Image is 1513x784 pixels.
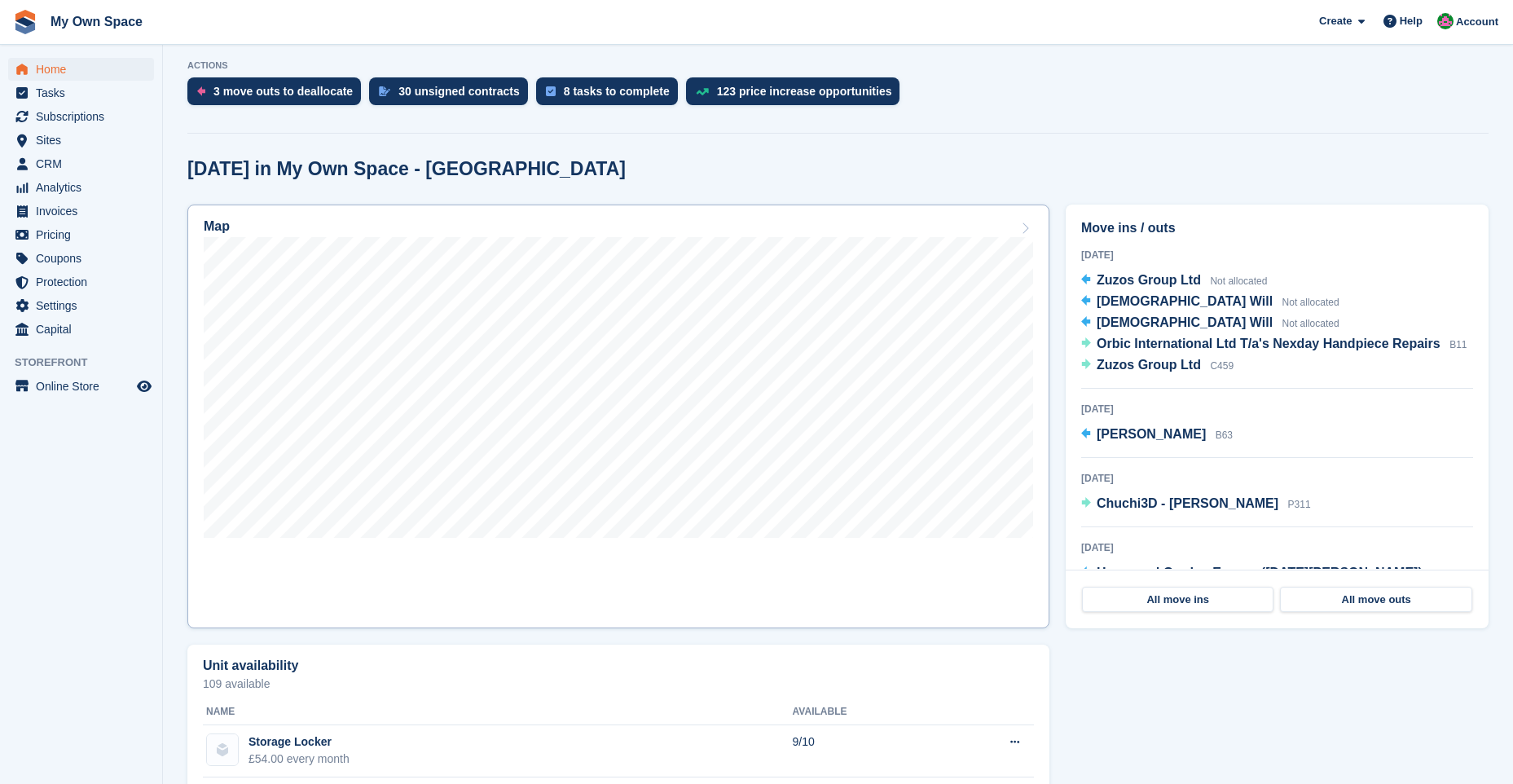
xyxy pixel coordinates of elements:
[1432,568,1454,579] span: P319
[536,77,686,113] a: 8 tasks to complete
[36,58,134,81] span: Home
[379,86,390,96] img: contract_signature_icon-13c848040528278c33f63329250d36e43548de30e8caae1d1a13099fd9432cc5.svg
[1097,315,1273,329] span: [DEMOGRAPHIC_DATA] Will
[8,105,154,128] a: menu
[8,81,154,104] a: menu
[8,223,154,246] a: menu
[1280,587,1471,613] a: All move outs
[1081,425,1233,446] a: [PERSON_NAME] B63
[1097,427,1206,441] span: [PERSON_NAME]
[1319,13,1352,29] span: Create
[1081,355,1234,377] a: Zuzos Group Ltd C459
[203,699,793,725] th: Name
[204,219,230,234] h2: Map
[134,377,154,396] a: Preview store
[1097,496,1278,510] span: Chuchi3D - [PERSON_NAME]
[8,58,154,81] a: menu
[13,10,37,34] img: stora-icon-8386f47178a22dfd0bd8f6a31ec36ba5ce8667c1dd55bd0f319d3a0aa187defe.svg
[8,152,154,175] a: menu
[36,294,134,317] span: Settings
[1216,429,1233,441] span: B63
[36,152,134,175] span: CRM
[8,294,154,317] a: menu
[1081,402,1473,416] div: [DATE]
[8,318,154,341] a: menu
[1097,294,1273,308] span: [DEMOGRAPHIC_DATA] Will
[1097,358,1201,372] span: Zuzos Group Ltd
[36,271,134,293] span: Protection
[1081,494,1311,515] a: Chuchi3D - [PERSON_NAME] P311
[717,85,892,98] div: 123 price increase opportunities
[1097,337,1440,350] span: Orbic International Ltd T/a's Nexday Handpiece Repairs
[203,658,298,673] h2: Unit availability
[36,318,134,341] span: Capital
[686,77,908,113] a: 123 price increase opportunities
[36,223,134,246] span: Pricing
[197,86,205,96] img: move_outs_to_deallocate_icon-f764333ba52eb49d3ac5e1228854f67142a1ed5810a6f6cc68b1a99e826820c5.svg
[15,355,162,371] span: Storefront
[793,725,941,777] td: 9/10
[8,375,154,398] a: menu
[36,247,134,270] span: Coupons
[1282,318,1339,329] span: Not allocated
[546,86,556,96] img: task-75834270c22a3079a89374b754ae025e5fb1db73e45f91037f5363f120a921f8.svg
[36,375,134,398] span: Online Store
[249,751,350,768] div: £54.00 every month
[1097,566,1423,579] span: Home and Garden Europe ([DATE][PERSON_NAME])
[1081,292,1339,313] a: [DEMOGRAPHIC_DATA] Will Not allocated
[1456,14,1498,30] span: Account
[249,733,350,751] div: Storage Locker
[1082,587,1273,613] a: All move ins
[1081,471,1473,486] div: [DATE]
[1097,273,1201,287] span: Zuzos Group Ltd
[1449,339,1467,350] span: B11
[1081,218,1473,238] h2: Move ins / outs
[1081,540,1473,555] div: [DATE]
[213,85,353,98] div: 3 move outs to deallocate
[36,105,134,128] span: Subscriptions
[369,77,536,113] a: 30 unsigned contracts
[8,247,154,270] a: menu
[564,85,670,98] div: 8 tasks to complete
[8,200,154,222] a: menu
[793,699,941,725] th: Available
[1210,360,1234,372] span: C459
[1400,13,1423,29] span: Help
[1081,248,1473,262] div: [DATE]
[1282,297,1339,308] span: Not allocated
[1288,499,1311,510] span: P311
[1081,271,1267,292] a: Zuzos Group Ltd Not allocated
[1210,275,1267,287] span: Not allocated
[187,205,1049,628] a: Map
[1081,563,1454,584] a: Home and Garden Europe ([DATE][PERSON_NAME]) P319
[36,176,134,199] span: Analytics
[8,129,154,152] a: menu
[44,8,149,35] a: My Own Space
[187,158,626,180] h2: [DATE] in My Own Space - [GEOGRAPHIC_DATA]
[1437,13,1454,29] img: Lucy Parry
[207,734,238,765] img: blank-unit-type-icon-ffbac7b88ba66c5e286b0e438baccc4b9c83835d4c34f86887a83fc20ec27e7b.svg
[36,81,134,104] span: Tasks
[187,60,1489,71] p: ACTIONS
[696,88,709,95] img: price_increase_opportunities-93ffe204e8149a01c8c9dc8f82e8f89637d9d84a8eef4429ea346261dce0b2c0.svg
[398,85,520,98] div: 30 unsigned contracts
[8,176,154,199] a: menu
[1081,313,1339,334] a: [DEMOGRAPHIC_DATA] Will Not allocated
[36,200,134,222] span: Invoices
[203,678,1034,689] p: 109 available
[187,77,369,113] a: 3 move outs to deallocate
[36,129,134,152] span: Sites
[8,271,154,293] a: menu
[1081,334,1467,355] a: Orbic International Ltd T/a's Nexday Handpiece Repairs B11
